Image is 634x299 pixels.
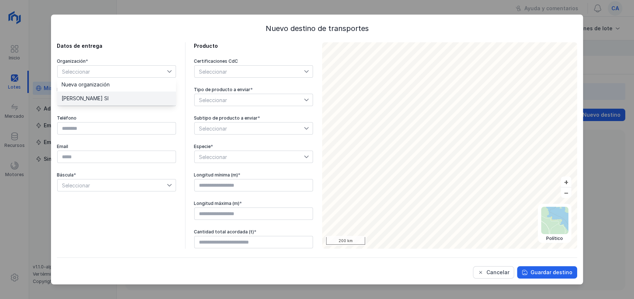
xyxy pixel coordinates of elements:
div: Certificaciones CdC [194,58,313,64]
span: Seleccionar [195,151,304,163]
div: Especie [194,144,313,149]
div: Datos de entrega [57,42,176,50]
div: Subtipo de producto a enviar [194,115,313,121]
div: Longitud máxima (m) [194,201,313,206]
div: Teléfono [57,115,176,121]
span: Seleccionar [195,94,304,106]
div: Seleccionar [195,66,228,77]
button: + [561,176,571,187]
span: [PERSON_NAME] Sl [62,96,109,101]
div: Cantidad total acordada (t) [194,229,313,235]
button: – [561,187,571,198]
span: Seleccionar [58,66,167,77]
div: Tipo de producto a enviar [194,87,313,93]
div: Báscula [57,172,176,178]
div: Cancelar [486,269,509,276]
span: Nueva organización [62,82,110,87]
span: Seleccionar [195,123,304,134]
div: Organización [57,58,176,64]
div: Político [541,236,568,241]
span: Seleccionar [58,179,167,191]
div: Email [57,144,176,149]
li: Maderas Campos Sl [57,92,176,105]
div: Producto [194,42,313,50]
button: Guardar destino [517,266,577,279]
li: Nueva organización [57,78,176,92]
div: Nuevo destino de transportes [57,23,577,34]
button: Cancelar [473,266,514,279]
img: political.webp [541,207,568,234]
div: Guardar destino [531,269,572,276]
div: Longitud mínima (m) [194,172,313,178]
